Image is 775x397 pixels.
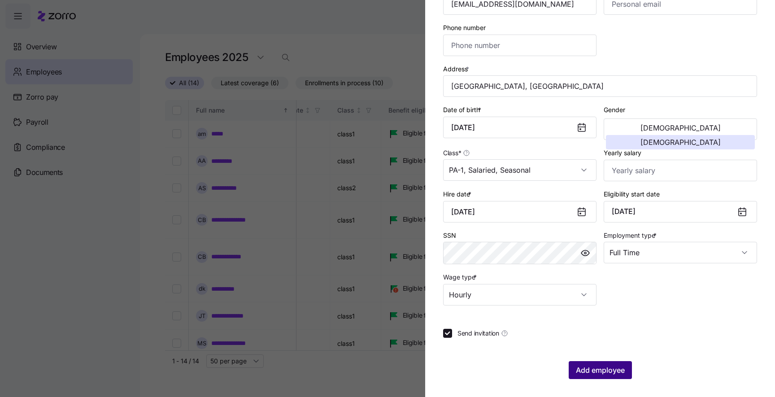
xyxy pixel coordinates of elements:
input: Yearly salary [604,160,757,181]
input: Select employment type [604,242,757,263]
label: Phone number [443,23,486,33]
label: SSN [443,231,456,240]
span: Add employee [576,365,625,375]
label: Address [443,64,471,74]
label: Yearly salary [604,148,641,158]
label: Gender [604,105,625,115]
button: Add employee [569,361,632,379]
span: [DEMOGRAPHIC_DATA] [640,124,721,131]
span: [DEMOGRAPHIC_DATA] [640,139,721,146]
input: Address [443,75,757,97]
label: Employment type [604,231,658,240]
input: MM/DD/YYYY [443,201,596,222]
input: Class [443,159,596,181]
span: Class * [443,148,461,157]
label: Wage type [443,272,479,282]
label: Date of birth [443,105,483,115]
label: Hire date [443,189,473,199]
button: [DATE] [604,201,757,222]
span: Send invitation [457,329,499,338]
input: Phone number [443,35,596,56]
input: Select wage type [443,284,596,305]
input: MM/DD/YYYY [443,117,596,138]
label: Eligibility start date [604,189,660,199]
